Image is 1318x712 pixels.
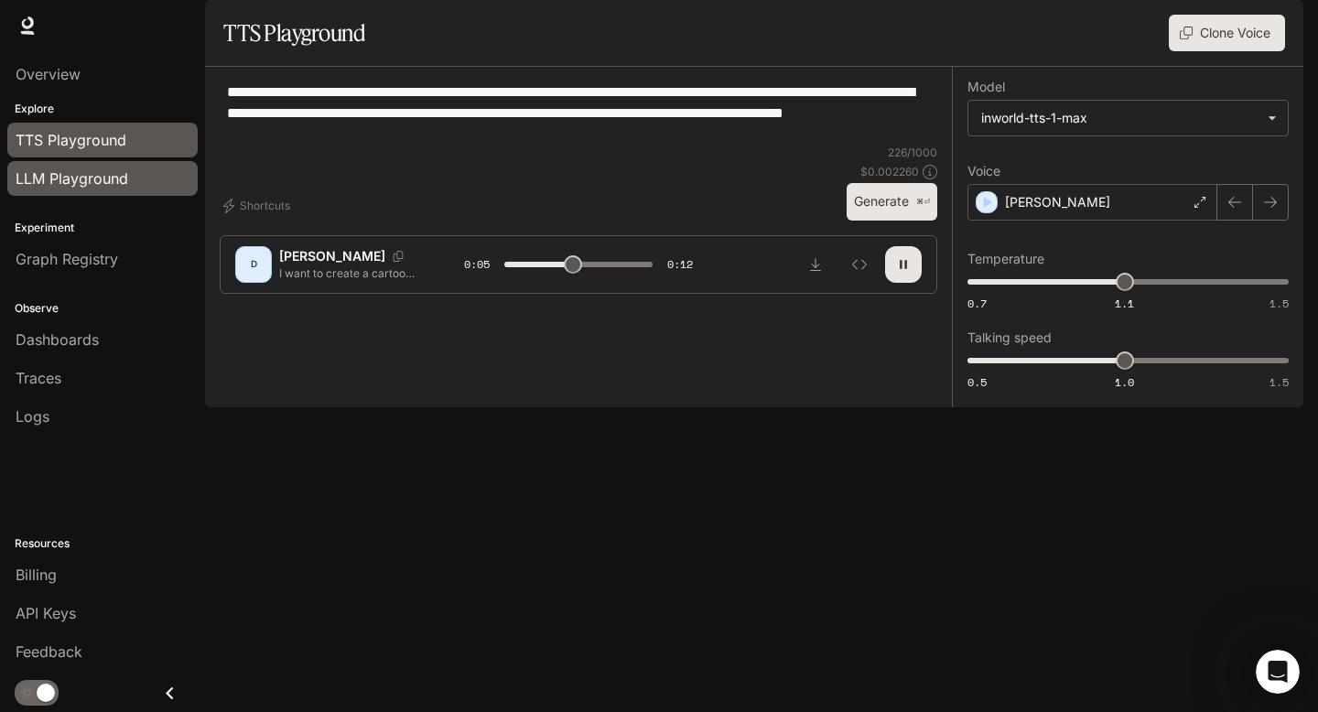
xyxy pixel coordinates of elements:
[860,164,919,179] p: $ 0.002260
[1115,374,1134,390] span: 1.0
[916,197,930,208] p: ⌘⏎
[981,109,1259,127] div: inworld-tts-1-max
[967,253,1044,265] p: Temperature
[1256,650,1300,694] iframe: Intercom live chat
[667,255,693,274] span: 0:12
[967,81,1005,93] p: Model
[797,246,834,283] button: Download audio
[1269,374,1289,390] span: 1.5
[279,265,420,281] p: I want to create a cartoon character of a Jersey Cow named [PERSON_NAME] that I can embed into my...
[847,183,937,221] button: Generate⌘⏎
[967,296,987,311] span: 0.7
[279,247,385,265] p: [PERSON_NAME]
[967,165,1000,178] p: Voice
[1115,296,1134,311] span: 1.1
[223,15,365,51] h1: TTS Playground
[888,145,937,160] p: 226 / 1000
[968,101,1288,135] div: inworld-tts-1-max
[967,374,987,390] span: 0.5
[239,250,268,279] div: D
[1005,193,1110,211] p: [PERSON_NAME]
[385,251,411,262] button: Copy Voice ID
[464,255,490,274] span: 0:05
[1269,296,1289,311] span: 1.5
[841,246,878,283] button: Inspect
[1169,15,1285,51] button: Clone Voice
[967,331,1052,344] p: Talking speed
[220,191,297,221] button: Shortcuts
